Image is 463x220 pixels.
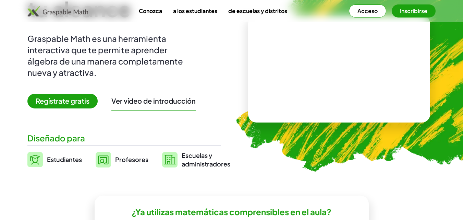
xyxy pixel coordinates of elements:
[139,7,162,14] font: Conozca
[47,155,82,163] font: Estudiantes
[162,152,178,167] img: svg%3e
[349,4,386,18] button: Acceso
[182,160,230,168] font: administradores
[133,4,168,17] a: Conozca
[173,7,217,14] font: a los estudiantes
[115,155,148,163] font: Profesores
[400,7,427,14] font: Inscribirse
[162,151,230,168] a: Escuelas yadministradores
[27,151,82,168] a: Estudiantes
[27,152,43,167] img: svg%3e
[392,4,436,18] button: Inscribirse
[96,151,148,168] a: Profesores
[357,7,378,14] font: Acceso
[132,207,331,217] font: ¿Ya utilizas matemáticas comprensibles en el aula?
[223,4,293,17] a: de escuelas y distritos
[288,43,390,95] video: ¿Qué es esto? Es notación matemática dinámica. Esta notación desempeña un papel fundamental en có...
[168,4,223,17] a: a los estudiantes
[36,96,89,105] font: Regístrate gratis
[111,96,196,105] button: Ver vídeo de introducción
[96,152,111,167] img: svg%3e
[182,151,212,159] font: Escuelas y
[27,33,183,78] font: Graspable Math es una herramienta interactiva que te permite aprender álgebra de una manera compl...
[228,7,287,14] font: de escuelas y distritos
[27,133,85,143] font: Diseñado para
